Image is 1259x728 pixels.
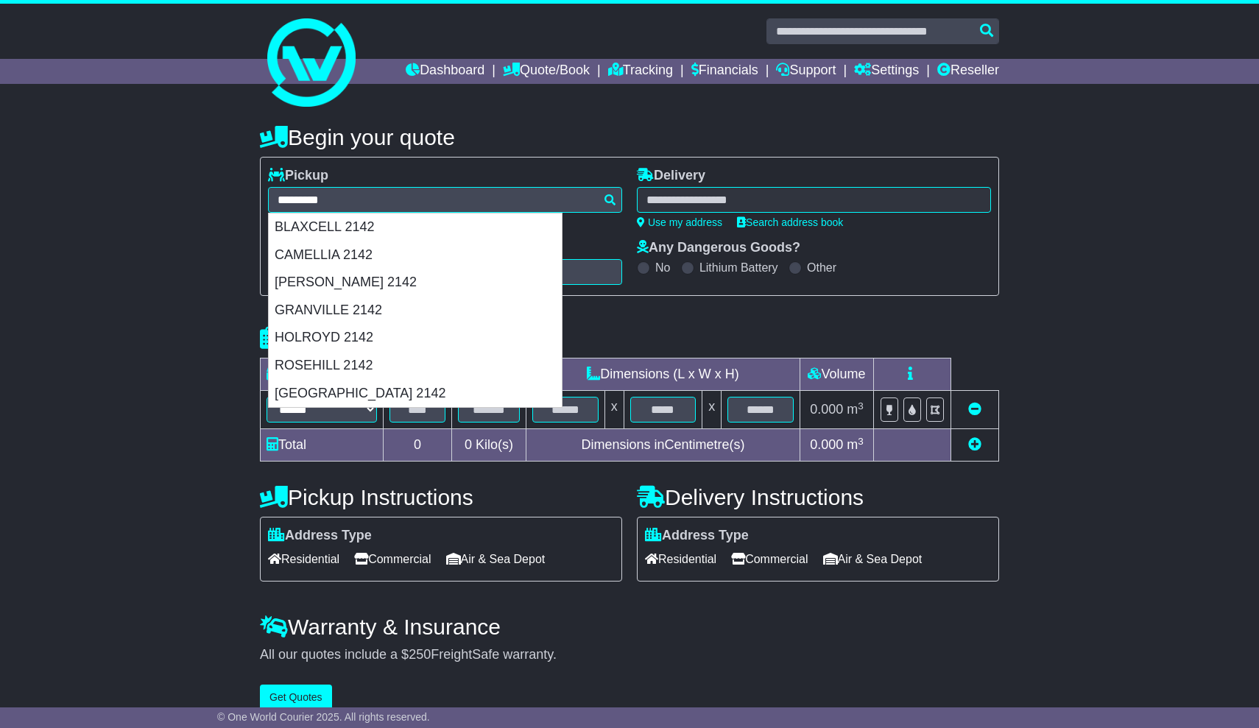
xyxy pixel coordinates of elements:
[968,437,981,452] a: Add new item
[637,240,800,256] label: Any Dangerous Goods?
[526,429,800,462] td: Dimensions in Centimetre(s)
[526,358,800,391] td: Dimensions (L x W x H)
[604,391,624,429] td: x
[446,548,546,570] span: Air & Sea Depot
[260,685,332,710] button: Get Quotes
[645,548,716,570] span: Residential
[452,429,526,462] td: Kilo(s)
[217,711,430,723] span: © One World Courier 2025. All rights reserved.
[637,168,705,184] label: Delivery
[699,261,778,275] label: Lithium Battery
[608,59,673,84] a: Tracking
[269,213,562,241] div: BLAXCELL 2142
[260,647,999,663] div: All our quotes include a $ FreightSafe warranty.
[261,358,384,391] td: Type
[269,324,562,352] div: HOLROYD 2142
[406,59,484,84] a: Dashboard
[260,125,999,149] h4: Begin your quote
[268,528,372,544] label: Address Type
[260,326,445,350] h4: Package details |
[269,380,562,408] div: [GEOGRAPHIC_DATA] 2142
[645,528,749,544] label: Address Type
[858,436,864,447] sup: 3
[810,437,843,452] span: 0.000
[268,548,339,570] span: Residential
[268,168,328,184] label: Pickup
[858,400,864,411] sup: 3
[409,647,431,662] span: 250
[637,485,999,509] h4: Delivery Instructions
[800,358,873,391] td: Volume
[691,59,758,84] a: Financials
[268,187,622,213] typeahead: Please provide city
[823,548,923,570] span: Air & Sea Depot
[269,269,562,297] div: [PERSON_NAME] 2142
[968,402,981,417] a: Remove this item
[702,391,722,429] td: x
[260,615,999,639] h4: Warranty & Insurance
[269,352,562,380] div: ROSEHILL 2142
[384,429,452,462] td: 0
[731,548,808,570] span: Commercial
[847,402,864,417] span: m
[655,261,670,275] label: No
[261,429,384,462] td: Total
[269,241,562,269] div: CAMELLIA 2142
[260,485,622,509] h4: Pickup Instructions
[847,437,864,452] span: m
[637,216,722,228] a: Use my address
[937,59,999,84] a: Reseller
[503,59,590,84] a: Quote/Book
[807,261,836,275] label: Other
[269,297,562,325] div: GRANVILLE 2142
[354,548,431,570] span: Commercial
[776,59,836,84] a: Support
[810,402,843,417] span: 0.000
[737,216,843,228] a: Search address book
[465,437,472,452] span: 0
[854,59,919,84] a: Settings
